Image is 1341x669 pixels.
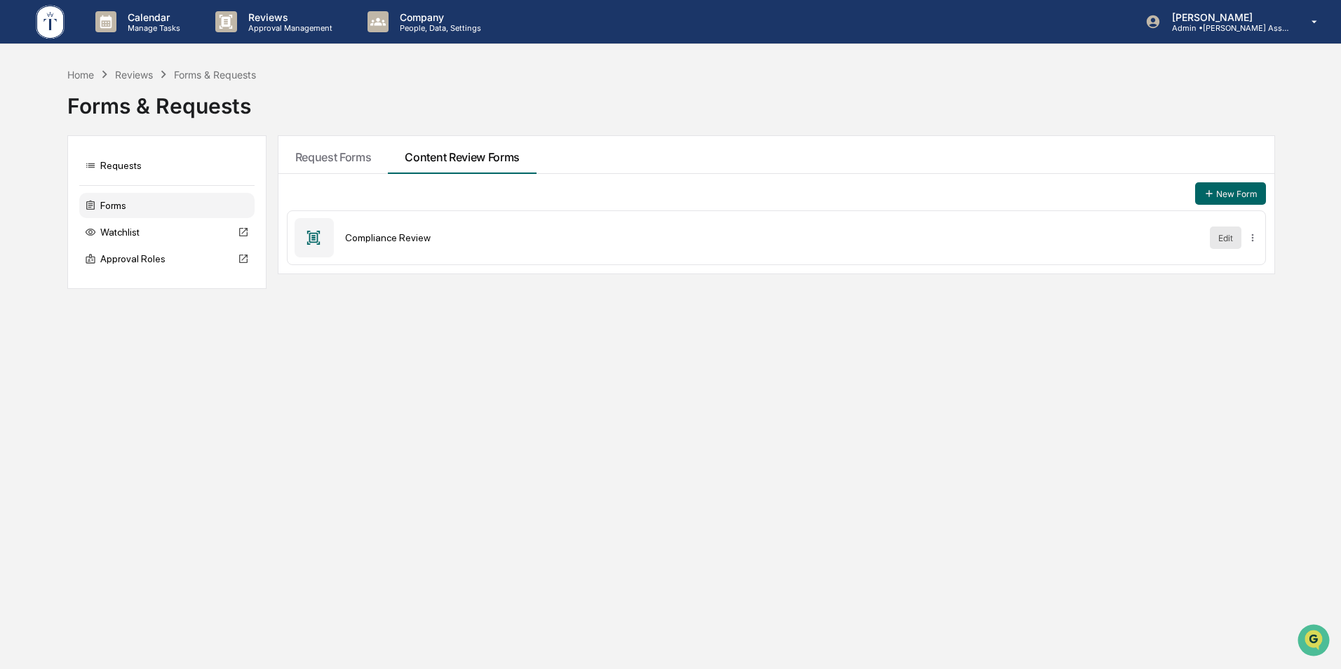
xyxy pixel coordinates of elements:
span: Attestations [116,177,174,191]
div: Compliance Review [345,232,1199,243]
p: Manage Tasks [116,23,187,33]
div: Reviews [115,69,153,81]
a: 🗄️Attestations [96,171,180,196]
div: We're available if you need us! [48,121,177,133]
p: Calendar [116,11,187,23]
div: 🔎 [14,205,25,216]
button: Edit [1210,227,1241,249]
p: Approval Management [237,23,339,33]
button: Start new chat [238,111,255,128]
a: Powered byPylon [99,237,170,248]
div: Approval Roles [79,246,255,271]
p: How can we help? [14,29,255,52]
img: 1746055101610-c473b297-6a78-478c-a979-82029cc54cd1 [14,107,39,133]
a: 🖐️Preclearance [8,171,96,196]
button: New Form [1195,182,1266,205]
div: Forms & Requests [67,82,1274,119]
div: 🖐️ [14,178,25,189]
a: 🔎Data Lookup [8,198,94,223]
p: Company [389,11,488,23]
span: Preclearance [28,177,90,191]
div: 🗄️ [102,178,113,189]
div: Forms & Requests [174,69,256,81]
p: People, Data, Settings [389,23,488,33]
span: Pylon [140,238,170,248]
p: [PERSON_NAME] [1161,11,1291,23]
div: Watchlist [79,219,255,245]
iframe: Open customer support [1296,623,1334,661]
p: Reviews [237,11,339,23]
button: Request Forms [278,136,389,174]
p: Admin • [PERSON_NAME] Asset Management LLC [1161,23,1291,33]
img: logo [34,3,67,41]
div: Requests [79,153,255,178]
div: Start new chat [48,107,230,121]
button: Content Review Forms [388,136,537,174]
span: Data Lookup [28,203,88,217]
div: Forms [79,193,255,218]
div: Home [67,69,94,81]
